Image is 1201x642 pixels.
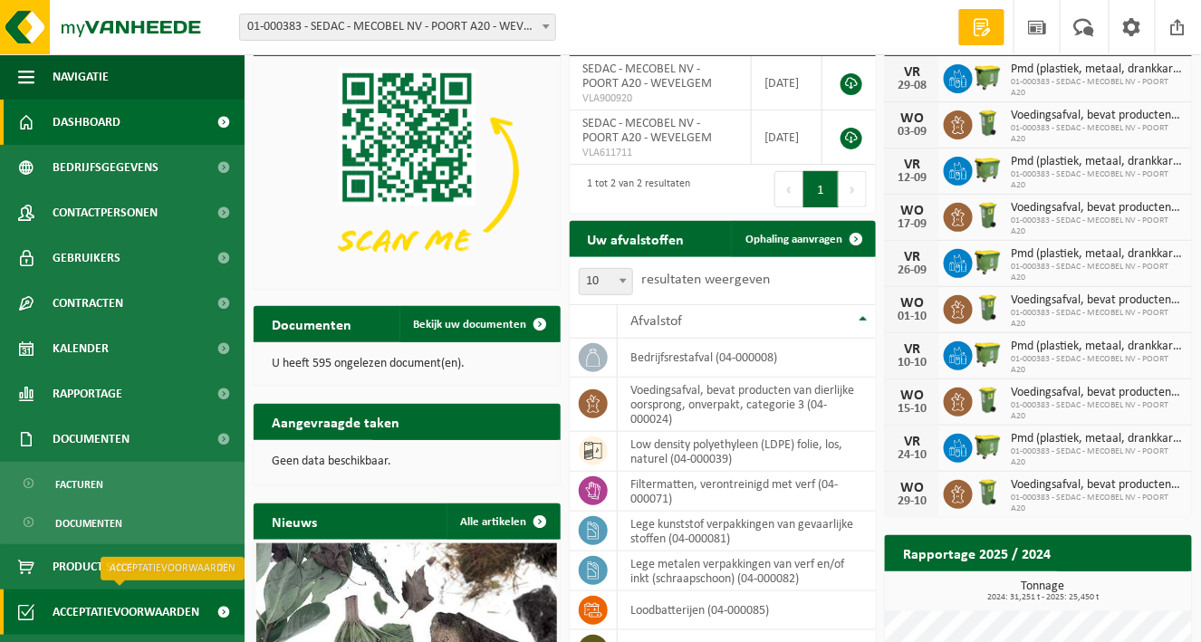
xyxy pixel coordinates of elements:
[973,477,1004,508] img: WB-0140-HPE-GN-50
[973,339,1004,369] img: WB-1100-HPE-GN-50
[894,296,930,311] div: WO
[1011,340,1183,354] span: Pmd (plastiek, metaal, drankkartons) (bedrijven)
[579,169,691,209] div: 1 tot 2 van 2 resultaten
[1011,216,1183,237] span: 01-000383 - SEDAC - MECOBEL NV - POORT A20
[1011,109,1183,123] span: Voedingsafval, bevat producten van dierlijke oorsprong, onverpakt, categorie 3
[5,505,240,540] a: Documenten
[272,455,543,468] p: Geen data beschikbaar.
[53,100,120,145] span: Dashboard
[973,154,1004,185] img: WB-1100-HPE-GN-50
[973,246,1004,277] img: WB-1100-HPE-GN-50
[973,62,1004,92] img: WB-1100-HPE-GN-50
[894,65,930,80] div: VR
[894,204,930,218] div: WO
[894,80,930,92] div: 29-08
[53,281,123,326] span: Contracten
[1011,155,1183,169] span: Pmd (plastiek, metaal, drankkartons) (bedrijven)
[5,466,240,501] a: Facturen
[885,535,1069,570] h2: Rapportage 2025 / 2024
[839,171,867,207] button: Next
[752,110,823,165] td: [DATE]
[1011,62,1183,77] span: Pmd (plastiek, metaal, drankkartons) (bedrijven)
[240,14,555,40] span: 01-000383 - SEDAC - MECOBEL NV - POORT A20 - WEVELGEM
[894,342,930,357] div: VR
[1011,478,1183,493] span: Voedingsafval, bevat producten van dierlijke oorsprong, onverpakt, categorie 3
[254,503,335,539] h2: Nieuws
[53,190,158,235] span: Contactpersonen
[1011,308,1183,330] span: 01-000383 - SEDAC - MECOBEL NV - POORT A20
[53,589,199,635] span: Acceptatievoorwaarden
[53,54,109,100] span: Navigatie
[894,580,1192,602] h3: Tonnage
[53,417,130,462] span: Documenten
[1011,493,1183,514] span: 01-000383 - SEDAC - MECOBEL NV - POORT A20
[583,117,713,145] span: SEDAC - MECOBEL NV - POORT A20 - WEVELGEM
[1011,432,1183,446] span: Pmd (plastiek, metaal, drankkartons) (bedrijven)
[894,218,930,231] div: 17-09
[618,512,877,551] td: lege kunststof verpakkingen van gevaarlijke stoffen (04-000081)
[1011,446,1183,468] span: 01-000383 - SEDAC - MECOBEL NV - POORT A20
[631,314,683,329] span: Afvalstof
[894,126,930,139] div: 03-09
[1011,400,1183,422] span: 01-000383 - SEDAC - MECOBEL NV - POORT A20
[894,311,930,323] div: 01-10
[254,404,418,439] h2: Aangevraagde taken
[1011,123,1183,145] span: 01-000383 - SEDAC - MECOBEL NV - POORT A20
[731,221,874,257] a: Ophaling aanvragen
[894,481,930,495] div: WO
[53,235,120,281] span: Gebruikers
[1011,247,1183,262] span: Pmd (plastiek, metaal, drankkartons) (bedrijven)
[414,319,527,331] span: Bekijk uw documenten
[894,264,930,277] div: 26-09
[239,14,556,41] span: 01-000383 - SEDAC - MECOBEL NV - POORT A20 - WEVELGEM
[618,378,877,432] td: voedingsafval, bevat producten van dierlijke oorsprong, onverpakt, categorie 3 (04-000024)
[894,449,930,462] div: 24-10
[583,62,713,91] span: SEDAC - MECOBEL NV - POORT A20 - WEVELGEM
[618,551,877,591] td: lege metalen verpakkingen van verf en/of inkt (schraapschoon) (04-000082)
[803,171,839,207] button: 1
[973,200,1004,231] img: WB-0140-HPE-GN-50
[447,503,559,540] a: Alle artikelen
[894,403,930,416] div: 15-10
[583,146,737,160] span: VLA611711
[894,172,930,185] div: 12-09
[618,472,877,512] td: filtermatten, verontreinigd met verf (04-000071)
[894,357,930,369] div: 10-10
[894,593,1192,602] span: 2024: 31,251 t - 2025: 25,450 t
[53,326,109,371] span: Kalender
[973,431,1004,462] img: WB-1100-HPE-GN-50
[583,91,737,106] span: VLA900920
[1011,293,1183,308] span: Voedingsafval, bevat producten van dierlijke oorsprong, onverpakt, categorie 3
[1011,169,1183,191] span: 01-000383 - SEDAC - MECOBEL NV - POORT A20
[254,56,561,286] img: Download de VHEPlus App
[642,273,771,287] label: resultaten weergeven
[570,221,703,256] h2: Uw afvalstoffen
[53,145,159,190] span: Bedrijfsgegevens
[973,385,1004,416] img: WB-0140-HPE-GN-50
[752,56,823,110] td: [DATE]
[254,306,370,341] h2: Documenten
[1011,201,1183,216] span: Voedingsafval, bevat producten van dierlijke oorsprong, onverpakt, categorie 3
[618,339,877,378] td: bedrijfsrestafval (04-000008)
[1011,386,1183,400] span: Voedingsafval, bevat producten van dierlijke oorsprong, onverpakt, categorie 3
[272,358,543,370] p: U heeft 595 ongelezen document(en).
[618,432,877,472] td: low density polyethyleen (LDPE) folie, los, naturel (04-000039)
[894,495,930,508] div: 29-10
[53,371,122,417] span: Rapportage
[745,234,842,245] span: Ophaling aanvragen
[55,467,103,502] span: Facturen
[1011,354,1183,376] span: 01-000383 - SEDAC - MECOBEL NV - POORT A20
[894,435,930,449] div: VR
[579,268,633,295] span: 10
[399,306,559,342] a: Bekijk uw documenten
[894,111,930,126] div: WO
[973,108,1004,139] img: WB-0140-HPE-GN-50
[894,388,930,403] div: WO
[55,506,122,541] span: Documenten
[580,269,632,294] span: 10
[894,250,930,264] div: VR
[618,591,877,630] td: loodbatterijen (04-000085)
[1011,262,1183,283] span: 01-000383 - SEDAC - MECOBEL NV - POORT A20
[894,158,930,172] div: VR
[1011,77,1183,99] span: 01-000383 - SEDAC - MECOBEL NV - POORT A20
